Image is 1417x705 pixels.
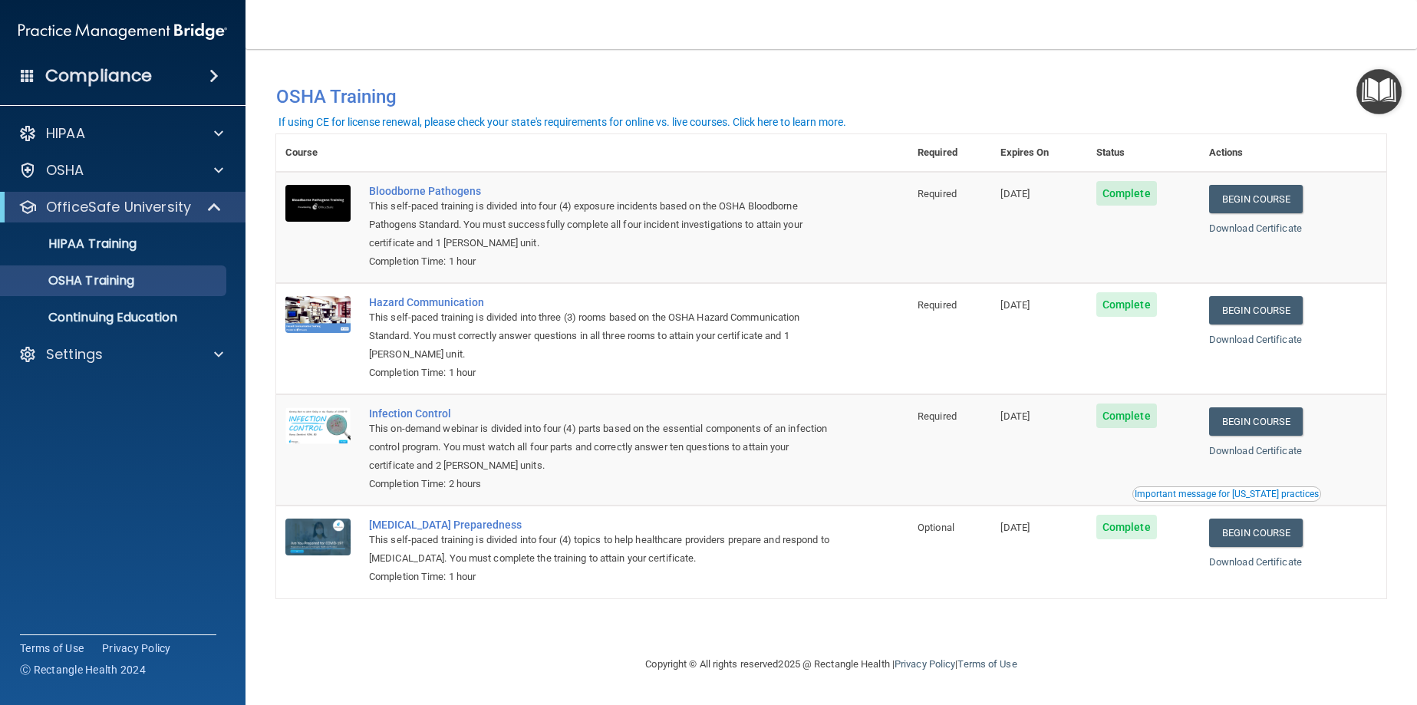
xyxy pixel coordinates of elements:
a: Privacy Policy [895,658,955,670]
p: OfficeSafe University [46,198,191,216]
th: Expires On [991,134,1086,172]
span: Ⓒ Rectangle Health 2024 [20,662,146,677]
span: Required [918,188,957,199]
div: If using CE for license renewal, please check your state's requirements for online vs. live cours... [278,117,846,127]
a: Settings [18,345,223,364]
a: Privacy Policy [102,641,171,656]
div: Completion Time: 1 hour [369,364,832,382]
a: HIPAA [18,124,223,143]
div: This self-paced training is divided into four (4) topics to help healthcare providers prepare and... [369,531,832,568]
a: Infection Control [369,407,832,420]
a: Bloodborne Pathogens [369,185,832,197]
a: Terms of Use [20,641,84,656]
p: OSHA [46,161,84,180]
div: Copyright © All rights reserved 2025 @ Rectangle Health | | [552,640,1112,689]
img: PMB logo [18,16,227,47]
a: [MEDICAL_DATA] Preparedness [369,519,832,531]
a: Download Certificate [1209,445,1302,456]
span: [DATE] [1000,299,1030,311]
th: Required [908,134,991,172]
h4: OSHA Training [276,86,1386,107]
a: Download Certificate [1209,556,1302,568]
div: This self-paced training is divided into four (4) exposure incidents based on the OSHA Bloodborne... [369,197,832,252]
p: OSHA Training [10,273,134,288]
a: Download Certificate [1209,222,1302,234]
button: Read this if you are a dental practitioner in the state of CA [1132,486,1321,502]
a: Download Certificate [1209,334,1302,345]
a: Begin Course [1209,296,1303,324]
div: Completion Time: 1 hour [369,568,832,586]
span: Complete [1096,515,1157,539]
span: Complete [1096,404,1157,428]
div: Completion Time: 1 hour [369,252,832,271]
div: Important message for [US_STATE] practices [1135,489,1319,499]
button: If using CE for license renewal, please check your state's requirements for online vs. live cours... [276,114,849,130]
a: Begin Course [1209,407,1303,436]
th: Actions [1200,134,1386,172]
a: Terms of Use [957,658,1017,670]
p: Settings [46,345,103,364]
div: This self-paced training is divided into three (3) rooms based on the OSHA Hazard Communication S... [369,308,832,364]
span: Complete [1096,181,1157,206]
a: Begin Course [1209,519,1303,547]
span: Optional [918,522,954,533]
span: [DATE] [1000,410,1030,422]
h4: Compliance [45,65,152,87]
span: [DATE] [1000,522,1030,533]
p: HIPAA [46,124,85,143]
span: Complete [1096,292,1157,317]
a: Begin Course [1209,185,1303,213]
span: [DATE] [1000,188,1030,199]
div: Completion Time: 2 hours [369,475,832,493]
p: Continuing Education [10,310,219,325]
a: OfficeSafe University [18,198,222,216]
span: Required [918,299,957,311]
button: Open Resource Center [1356,69,1402,114]
p: HIPAA Training [10,236,137,252]
th: Status [1087,134,1200,172]
a: Hazard Communication [369,296,832,308]
a: OSHA [18,161,223,180]
th: Course [276,134,360,172]
span: Required [918,410,957,422]
div: This on-demand webinar is divided into four (4) parts based on the essential components of an inf... [369,420,832,475]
